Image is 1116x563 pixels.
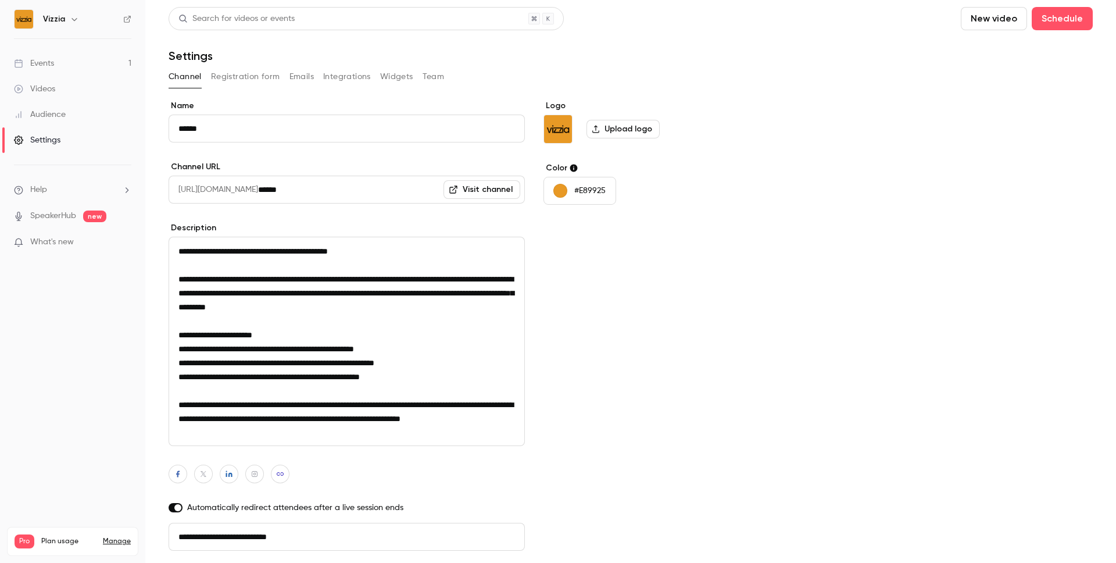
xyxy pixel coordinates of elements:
[15,535,34,548] span: Pro
[169,49,213,63] h1: Settings
[41,537,96,546] span: Plan usage
[30,210,76,222] a: SpeakerHub
[14,109,66,120] div: Audience
[323,67,371,86] button: Integrations
[169,161,525,173] label: Channel URL
[169,100,525,112] label: Name
[543,100,722,112] label: Logo
[961,7,1027,30] button: New video
[14,184,131,196] li: help-dropdown-opener
[15,10,33,28] img: Vizzia
[443,180,520,199] a: Visit channel
[543,162,722,174] label: Color
[289,67,314,86] button: Emails
[169,176,258,204] span: [URL][DOMAIN_NAME]
[103,537,131,546] a: Manage
[169,67,202,86] button: Channel
[30,184,47,196] span: Help
[178,13,295,25] div: Search for videos or events
[83,211,106,222] span: new
[543,177,616,205] button: #E89925
[14,83,55,95] div: Videos
[14,58,54,69] div: Events
[211,67,280,86] button: Registration form
[169,502,525,514] label: Automatically redirect attendees after a live session ends
[43,13,65,25] h6: Vizzia
[30,236,74,248] span: What's new
[14,134,60,146] div: Settings
[586,120,660,138] label: Upload logo
[169,222,525,234] label: Description
[574,185,606,197] p: #E89925
[544,115,572,143] img: Vizzia
[423,67,445,86] button: Team
[543,100,722,144] section: Logo
[380,67,413,86] button: Widgets
[1032,7,1093,30] button: Schedule
[117,237,131,248] iframe: Noticeable Trigger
